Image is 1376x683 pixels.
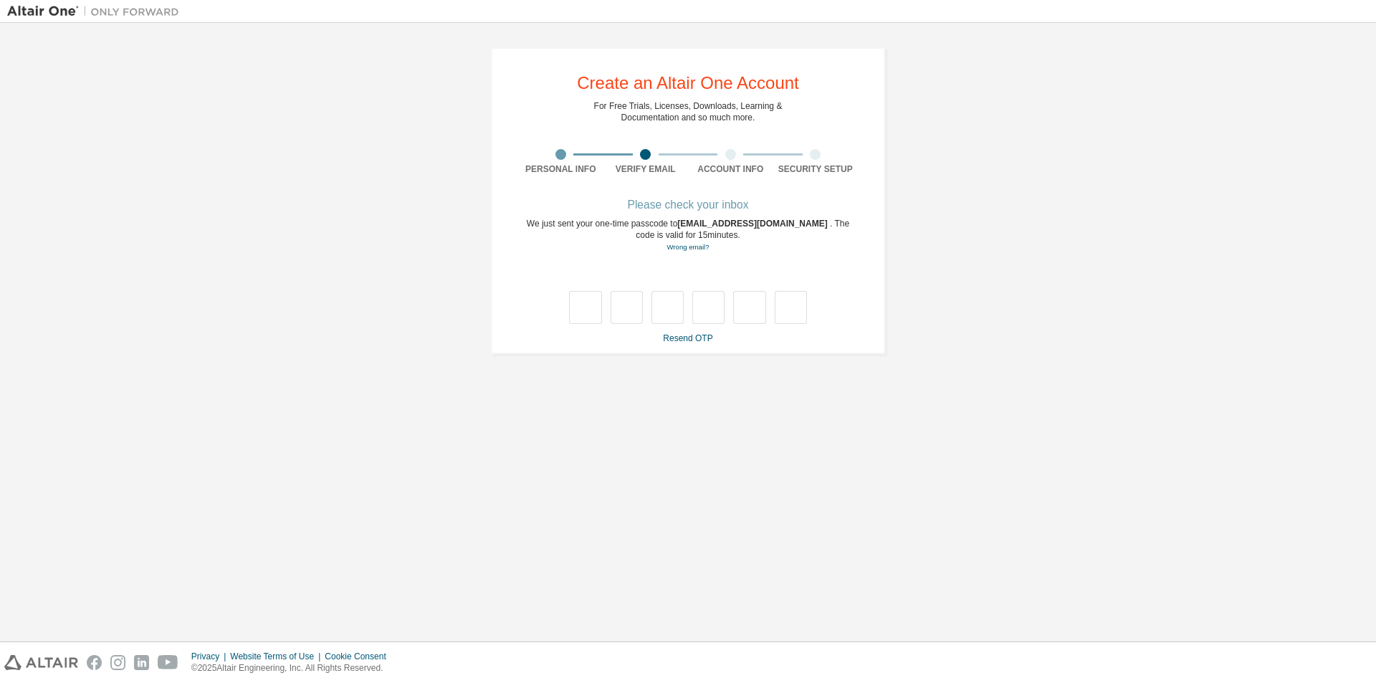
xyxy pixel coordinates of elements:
[191,662,395,674] p: © 2025 Altair Engineering, Inc. All Rights Reserved.
[110,655,125,670] img: instagram.svg
[663,333,712,343] a: Resend OTP
[577,75,799,92] div: Create an Altair One Account
[134,655,149,670] img: linkedin.svg
[594,100,783,123] div: For Free Trials, Licenses, Downloads, Learning & Documentation and so much more.
[87,655,102,670] img: facebook.svg
[7,4,186,19] img: Altair One
[4,655,78,670] img: altair_logo.svg
[666,243,709,251] a: Go back to the registration form
[191,651,230,662] div: Privacy
[518,218,858,253] div: We just sent your one-time passcode to . The code is valid for 15 minutes.
[677,219,830,229] span: [EMAIL_ADDRESS][DOMAIN_NAME]
[518,201,858,209] div: Please check your inbox
[773,163,859,175] div: Security Setup
[158,655,178,670] img: youtube.svg
[688,163,773,175] div: Account Info
[603,163,689,175] div: Verify Email
[230,651,325,662] div: Website Terms of Use
[325,651,394,662] div: Cookie Consent
[518,163,603,175] div: Personal Info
